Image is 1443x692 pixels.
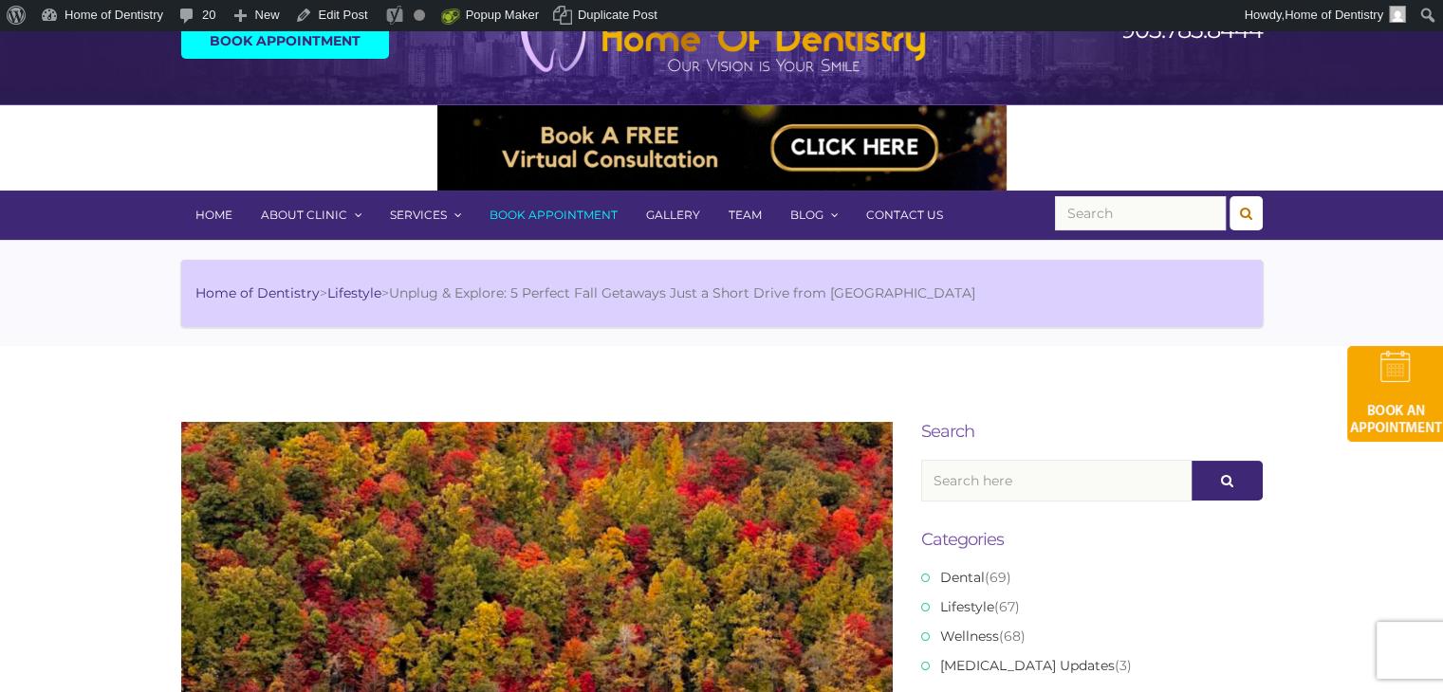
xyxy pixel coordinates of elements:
a: Book Appointment [181,23,389,59]
a: Services [376,191,475,240]
a: Home [181,191,247,240]
span: Home of Dentistry [1285,8,1383,22]
img: Medspa-Banner-Virtual-Consultation-2-1.gif [437,105,1007,191]
a: Gallery [632,191,714,240]
input: Search here [921,460,1193,501]
li: (69) [921,568,1249,588]
a: Book Appointment [475,191,632,240]
li: (68) [921,627,1249,646]
li: (3) [921,656,1249,676]
span: Unplug & Explore: 5 Perfect Fall Getaways Just a Short Drive from [GEOGRAPHIC_DATA] [389,284,975,301]
li: > > [195,283,975,303]
a: Team [714,191,776,240]
img: book-an-appointment-hod-gld.png [1347,346,1443,442]
a: Lifestyle [327,284,381,301]
h3: Categories [921,530,1263,549]
a: Dental [940,569,985,586]
a: Wellness [940,628,999,645]
a: Blog [776,191,852,240]
a: [MEDICAL_DATA] Updates [940,657,1115,674]
a: Home of Dentistry [195,284,320,301]
input: Search [1055,196,1226,230]
li: (67) [921,597,1249,617]
a: Lifestyle [940,598,994,615]
a: Contact Us [852,191,957,240]
h3: Search [921,422,1263,441]
a: About Clinic [247,191,376,240]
